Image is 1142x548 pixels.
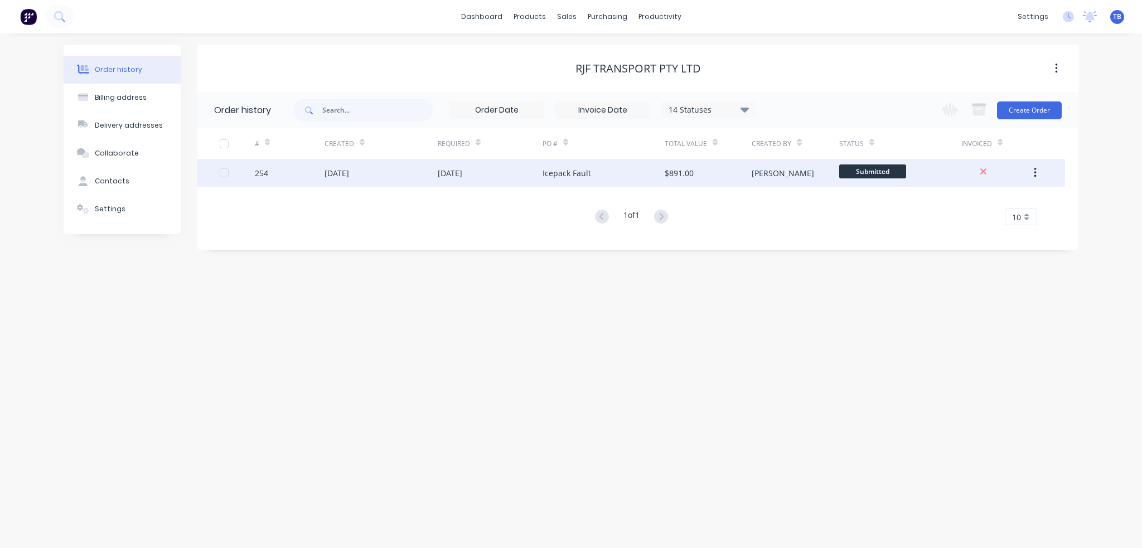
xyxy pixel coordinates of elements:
div: PO # [543,139,558,149]
button: Collaborate [64,139,181,167]
div: Total Value [665,128,752,159]
span: Submitted [839,164,906,178]
div: Billing address [95,93,147,103]
div: purchasing [582,8,633,25]
input: Invoice Date [556,102,650,119]
input: Search... [322,99,433,122]
div: Created [325,128,438,159]
span: TB [1113,12,1121,22]
div: Created By [752,139,791,149]
button: Settings [64,195,181,223]
div: Created By [752,128,839,159]
div: settings [1012,8,1054,25]
div: Status [839,139,864,149]
div: Total Value [665,139,707,149]
img: Factory [20,8,37,25]
button: Delivery addresses [64,111,181,139]
div: Order history [214,104,271,117]
div: productivity [633,8,687,25]
div: 14 Statuses [662,104,756,116]
div: [PERSON_NAME] [752,167,814,179]
div: Collaborate [95,148,139,158]
span: 10 [1012,211,1021,223]
div: # [255,128,325,159]
div: Contacts [95,176,129,186]
div: $891.00 [665,167,694,179]
div: Created [325,139,354,149]
div: products [508,8,551,25]
div: Invoiced [961,128,1031,159]
div: sales [551,8,582,25]
div: [DATE] [438,167,462,179]
button: Contacts [64,167,181,195]
div: RJF Transport Pty Ltd [575,62,701,75]
button: Billing address [64,84,181,111]
button: Create Order [997,101,1062,119]
div: 254 [255,167,268,179]
div: Status [839,128,961,159]
div: Invoiced [961,139,992,149]
div: Icepack Fault [543,167,591,179]
div: # [255,139,259,149]
div: PO # [543,128,665,159]
div: Settings [95,204,125,214]
div: 1 of 1 [623,209,640,225]
div: Required [438,128,543,159]
div: Order history [95,65,142,75]
div: Required [438,139,470,149]
input: Order Date [450,102,544,119]
div: Delivery addresses [95,120,163,130]
div: [DATE] [325,167,349,179]
a: dashboard [456,8,508,25]
button: Order history [64,56,181,84]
